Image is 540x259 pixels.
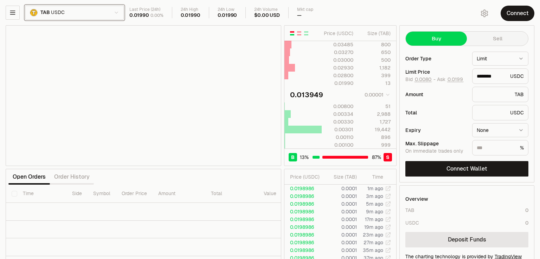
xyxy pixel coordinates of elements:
[322,118,353,125] div: 0.00330
[525,219,528,226] div: 0
[284,246,324,254] td: 0.0198986
[30,9,37,16] img: TAB Logo
[296,31,302,36] button: Show Sell Orders Only
[472,123,528,137] button: None
[284,223,324,231] td: 0.0198986
[324,223,357,231] td: 0.0001
[290,90,323,100] div: 0.013949
[129,12,149,19] div: 0.01990
[472,87,528,102] div: TAB
[322,41,353,48] div: 0.03485
[150,13,163,18] div: 0.00%
[116,185,153,203] th: Order Price
[405,77,436,83] span: Bid -
[366,201,383,207] time: 5m ago
[359,72,391,79] div: 399
[359,41,391,48] div: 800
[366,193,383,199] time: 3m ago
[290,173,324,180] div: Price ( USDC )
[50,170,94,184] button: Order History
[405,232,528,247] a: Deposit Funds
[284,239,324,246] td: 0.0198986
[405,110,467,115] div: Total
[181,12,200,19] div: 0.01990
[359,64,391,71] div: 1,182
[254,12,279,19] div: $0.00 USD
[359,30,391,37] div: Size ( TAB )
[359,80,391,87] div: 13
[322,134,353,141] div: 0.00110
[405,56,467,61] div: Order Type
[17,185,66,203] th: Time
[324,239,357,246] td: 0.0001
[405,219,419,226] div: USDC
[472,52,528,66] button: Limit
[365,216,383,223] time: 17m ago
[284,208,324,215] td: 0.0198986
[284,192,324,200] td: 0.0198986
[8,170,50,184] button: Open Orders
[297,12,302,19] div: —
[405,161,528,177] button: Connect Wallet
[467,32,528,46] button: Sell
[472,140,528,155] div: %
[359,134,391,141] div: 896
[291,154,295,161] span: B
[363,247,383,253] time: 35m ago
[405,128,467,133] div: Expiry
[405,141,467,146] div: Max. Slippage
[324,215,357,223] td: 0.0001
[359,49,391,56] div: 650
[405,148,467,154] div: On immediate trades only
[322,103,353,110] div: 0.00800
[324,231,357,239] td: 0.0001
[51,9,64,16] span: USDC
[218,12,237,19] div: 0.01990
[405,69,467,74] div: Limit Price
[6,26,281,166] iframe: Financial Chart
[322,64,353,71] div: 0.02930
[284,215,324,223] td: 0.0198986
[322,72,353,79] div: 0.02800
[437,77,464,83] span: Ask
[525,207,528,214] div: 0
[297,7,313,12] div: Mkt cap
[364,239,383,246] time: 27m ago
[322,80,353,87] div: 0.01990
[364,224,383,230] time: 19m ago
[405,195,428,202] div: Overview
[405,207,414,214] div: TAB
[324,246,357,254] td: 0.0001
[330,173,357,180] div: Size ( TAB )
[414,77,432,82] button: 0.0080
[322,141,353,148] div: 0.00100
[359,141,391,148] div: 999
[322,126,353,133] div: 0.00301
[284,231,324,239] td: 0.0198986
[12,191,17,197] button: Select all
[88,185,116,203] th: Symbol
[205,185,258,203] th: Total
[472,68,528,84] div: USDC
[359,126,391,133] div: 19,442
[359,103,391,110] div: 51
[324,192,357,200] td: 0.0001
[303,31,309,36] button: Show Buy Orders Only
[181,7,200,12] div: 24h High
[322,49,353,56] div: 0.03270
[324,208,357,215] td: 0.0001
[363,173,383,180] div: Time
[284,185,324,192] td: 0.0198986
[362,91,391,99] button: 0.00001
[359,111,391,118] div: 2,988
[366,208,383,215] time: 9m ago
[40,9,50,16] span: TAB
[300,154,309,161] span: 13 %
[501,6,534,21] button: Connect
[359,57,391,64] div: 500
[447,77,464,82] button: 0.0199
[324,200,357,208] td: 0.0001
[386,154,390,161] span: S
[405,92,467,97] div: Amount
[66,185,88,203] th: Side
